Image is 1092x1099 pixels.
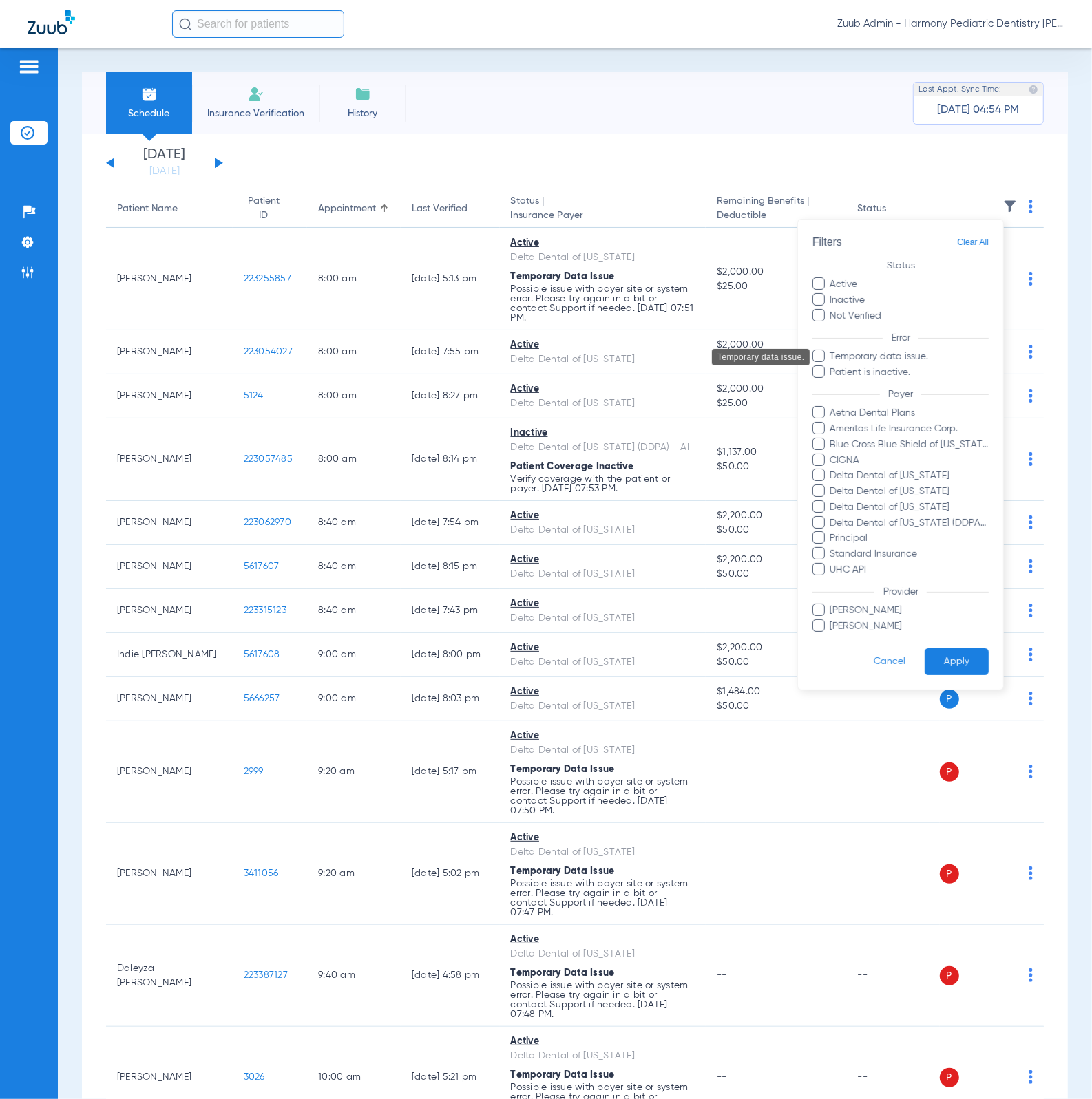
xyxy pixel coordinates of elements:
span: Provider [874,587,927,597]
span: Delta Dental of [US_STATE] [830,469,989,484]
span: CIGNA [830,454,989,468]
span: Standard Insurance [830,547,989,562]
label: Inactive [812,293,989,308]
span: Temporary data issue. [830,350,989,364]
button: Cancel [854,648,925,675]
span: Delta Dental of [US_STATE] [830,484,989,499]
div: Temporary data issue. [712,349,810,365]
span: Blue Cross Blue Shield of [US_STATE] - AI [830,438,989,452]
span: Ameritas Life Insurance Corp. [830,422,989,436]
span: Delta Dental of [US_STATE] [830,500,989,515]
span: Payer [880,390,922,399]
span: Delta Dental of [US_STATE] (DDPA) - AI [830,516,989,531]
button: Apply [925,648,989,675]
span: Error [883,333,918,343]
label: Active [812,277,989,292]
label: Not Verified [812,309,989,323]
span: [PERSON_NAME] [830,604,989,619]
span: Aetna Dental Plans [830,407,989,421]
span: Principal [830,532,989,546]
span: Clear All [957,234,989,251]
iframe: Chat Widget [1023,1033,1092,1099]
span: UHC API [830,563,989,577]
span: Filters [812,236,842,248]
span: Status [878,261,923,270]
span: [PERSON_NAME] [830,619,989,634]
span: Patient is inactive. [830,365,989,380]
